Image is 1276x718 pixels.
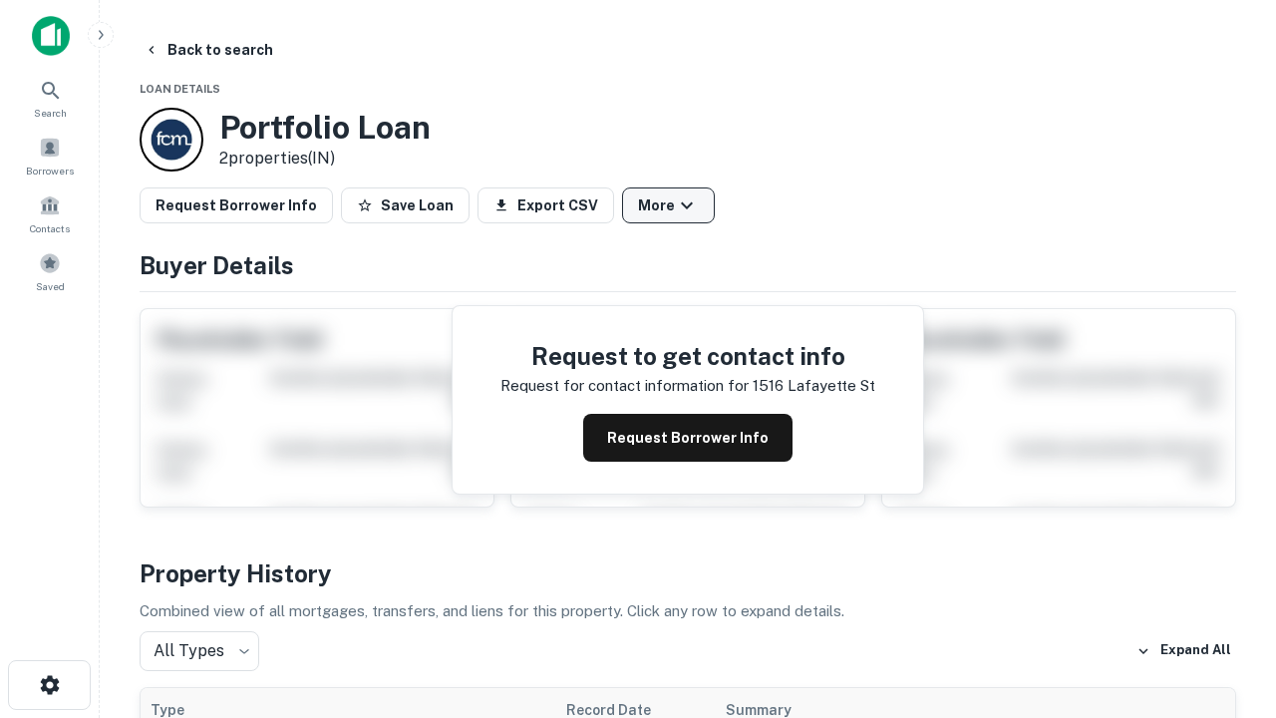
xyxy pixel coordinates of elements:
p: 1516 lafayette st [753,374,875,398]
div: All Types [140,631,259,671]
button: More [622,187,715,223]
button: Back to search [136,32,281,68]
h4: Buyer Details [140,247,1236,283]
button: Expand All [1131,636,1236,666]
h3: Portfolio Loan [219,109,431,147]
button: Export CSV [478,187,614,223]
p: Request for contact information for [500,374,749,398]
button: Save Loan [341,187,470,223]
span: Saved [36,278,65,294]
span: Contacts [30,220,70,236]
span: Search [34,105,67,121]
a: Search [6,71,94,125]
button: Request Borrower Info [140,187,333,223]
span: Borrowers [26,163,74,179]
p: 2 properties (IN) [219,147,431,171]
iframe: Chat Widget [1176,558,1276,654]
img: capitalize-icon.png [32,16,70,56]
a: Saved [6,244,94,298]
h4: Request to get contact info [500,338,875,374]
a: Borrowers [6,129,94,182]
a: Contacts [6,186,94,240]
p: Combined view of all mortgages, transfers, and liens for this property. Click any row to expand d... [140,599,1236,623]
span: Loan Details [140,83,220,95]
button: Request Borrower Info [583,414,793,462]
h4: Property History [140,555,1236,591]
